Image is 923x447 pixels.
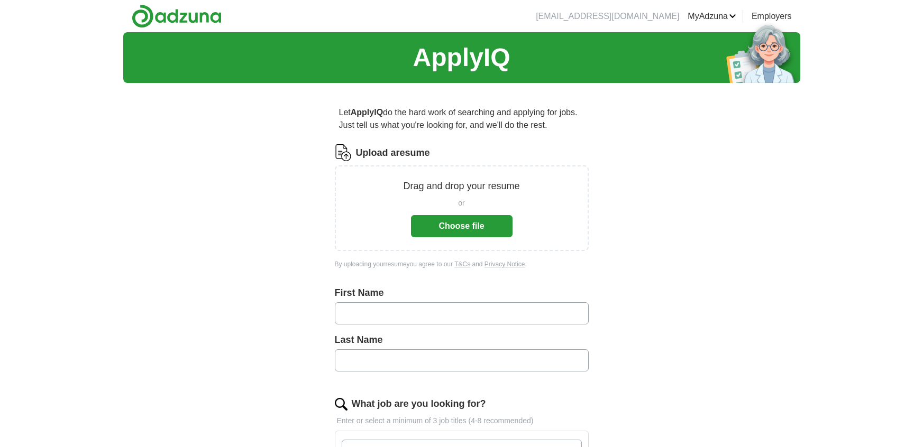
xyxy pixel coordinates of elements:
[335,102,589,136] p: Let do the hard work of searching and applying for jobs. Just tell us what you're looking for, an...
[335,144,352,161] img: CV Icon
[335,333,589,347] label: Last Name
[536,10,679,23] li: [EMAIL_ADDRESS][DOMAIN_NAME]
[688,10,736,23] a: MyAdzuna
[485,260,525,268] a: Privacy Notice
[356,146,430,160] label: Upload a resume
[335,259,589,269] div: By uploading your resume you agree to our and .
[413,39,510,77] h1: ApplyIQ
[351,108,383,117] strong: ApplyIQ
[752,10,792,23] a: Employers
[335,398,348,411] img: search.png
[352,397,486,411] label: What job are you looking for?
[411,215,513,237] button: Choose file
[335,415,589,426] p: Enter or select a minimum of 3 job titles (4-8 recommended)
[458,198,464,209] span: or
[132,4,222,28] img: Adzuna logo
[403,179,519,193] p: Drag and drop your resume
[335,286,589,300] label: First Name
[454,260,470,268] a: T&Cs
